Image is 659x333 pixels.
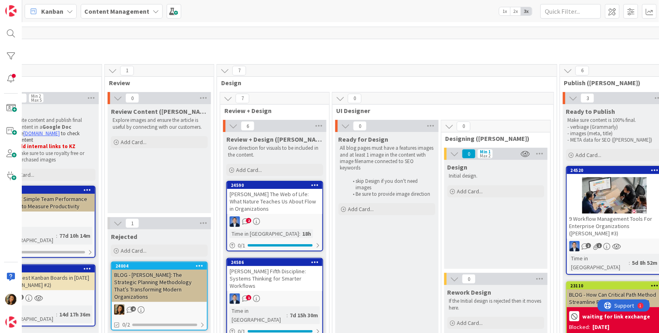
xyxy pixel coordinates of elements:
div: DP [227,216,322,227]
a: [DOMAIN_NAME] [23,130,60,137]
a: 24004BLOG - [PERSON_NAME]: The Strategic Planning Methodology That’s Transforming Modern Organiza... [111,262,208,331]
span: Add Card... [121,138,146,146]
span: 3x [521,7,532,15]
div: Min 2 [31,94,41,98]
span: Add Card... [121,247,146,254]
li: make sure to use royalty free or purchased images [8,150,94,163]
li: write content and publish final content in a [8,117,94,130]
span: : [299,229,300,238]
span: 6 [575,66,589,75]
div: DP [227,293,322,304]
span: Design [221,79,547,87]
img: CL [5,294,17,305]
span: 0 [462,149,476,159]
div: 18h [300,229,313,238]
li: Be sure to provide image direction [348,191,434,197]
div: Max 2 [480,154,490,158]
span: 7 [236,94,249,103]
div: 24586 [227,259,322,266]
p: Give direction for visuals to be included in the content. [228,145,322,158]
div: [DATE] [593,323,610,331]
img: CL [114,304,125,315]
div: 23676 [3,187,95,193]
div: 7d 15h 30m [288,311,320,320]
div: 24004 [115,263,207,269]
input: Quick Filter... [540,4,601,19]
div: 24586 [231,260,322,265]
span: 0 [457,121,471,131]
span: Rework Design [448,288,492,296]
div: 24590 [231,182,322,188]
strong: add internal links to KZ [16,143,75,150]
img: DP [230,216,240,227]
span: Add Card... [576,151,602,159]
div: Min 1 [480,150,491,154]
span: 0 [353,121,367,131]
a: 24590[PERSON_NAME] The Web of Life: What Nature Teaches Us About Flow in OrganizationsDPTime in [... [226,181,323,251]
span: Add Card... [236,166,262,174]
span: 0/2 [122,320,130,329]
span: 0 / 1 [238,241,245,250]
span: : [56,310,57,319]
div: 77d 10h 14m [57,231,92,240]
div: Time in [GEOGRAPHIC_DATA] [230,229,299,238]
span: 3 [581,93,594,103]
div: Time in [GEOGRAPHIC_DATA] [569,254,629,272]
div: 0/1 [227,241,322,251]
div: Max 5 [31,98,42,102]
img: DP [230,293,240,304]
span: Add Card... [457,319,483,327]
span: Rejected [111,232,137,241]
li: skip Design if you don't need images [348,178,434,191]
span: UI Designer [337,107,544,115]
div: BLOG - [PERSON_NAME]: The Strategic Planning Methodology That’s Transforming Modern Organizations [112,270,207,302]
li: use [8,130,94,144]
span: Add Card... [457,188,483,195]
p: If the Initial design is rejected then it moves here. [449,298,543,311]
span: Review + Design [224,107,319,115]
b: Content Management [84,7,149,15]
span: 2x [510,7,521,15]
span: 7 [232,66,246,75]
p: Explore images and ensure the article is useful by connecting with our customers. [113,117,206,130]
span: : [287,311,288,320]
span: Design [448,163,468,171]
div: [PERSON_NAME] The Web of Life: What Nature Teaches Us About Flow in Organizations [227,189,322,214]
p: Initial design. [449,173,543,179]
div: 24590[PERSON_NAME] The Web of Life: What Nature Teaches Us About Flow in Organizations [227,182,322,214]
img: avatar [5,316,17,328]
span: 6 [241,121,255,131]
span: 1 [120,66,134,75]
span: Ready for Design [339,135,389,143]
span: 0 [348,94,362,103]
div: Time in [GEOGRAPHIC_DATA] [2,306,56,323]
span: Designing (Chloe) [446,134,540,142]
span: 0 [126,93,139,103]
div: 24004BLOG - [PERSON_NAME]: The Strategic Planning Methodology That’s Transforming Modern Organiza... [112,262,207,302]
img: Visit kanbanzone.com [5,5,17,17]
span: 0 [462,274,476,284]
div: 24004 [112,262,207,270]
div: 24521 [3,266,95,272]
strong: Google Doc [42,124,71,130]
span: Add Card... [348,205,374,213]
div: Time in [GEOGRAPHIC_DATA] [230,306,287,324]
div: 24586[PERSON_NAME] Fifth Discipline: Systems Thinking for Smarter Workflows [227,259,322,291]
div: Time in [GEOGRAPHIC_DATA] [2,227,56,245]
span: 1 [597,243,602,248]
span: 1x [499,7,510,15]
div: Blocked: [569,323,590,331]
span: Review + Design (Christine) [226,135,323,143]
span: : [629,258,630,267]
div: [PERSON_NAME] Fifth Discipline: Systems Thinking for Smarter Workflows [227,266,322,291]
span: 2 [586,243,591,248]
span: Support [17,1,37,11]
span: Kanban [41,6,63,16]
b: waiting for link exchange [583,314,651,319]
span: 4 [131,306,136,312]
img: DP [569,241,580,251]
span: 2 [246,218,251,223]
span: Review Content (Toni) [111,107,208,115]
div: 24590 [227,182,322,189]
div: CL [112,304,207,315]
